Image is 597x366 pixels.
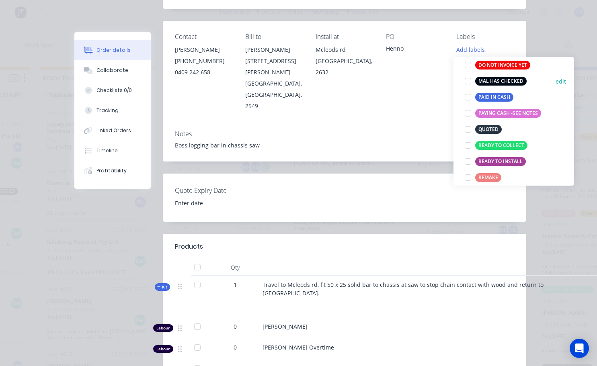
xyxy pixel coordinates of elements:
span: Kit [157,284,168,290]
span: 0 [234,322,237,331]
div: Collaborate [96,67,128,74]
button: PAYING CASH -SEE NOTES [462,108,544,119]
div: QUOTED [475,125,502,134]
span: [PERSON_NAME] [263,323,308,330]
div: Mcleods rd [316,44,373,55]
div: Tracking [96,107,119,114]
button: Linked Orders [74,121,151,141]
div: Install at [316,33,373,41]
div: Products [175,242,203,251]
input: Enter date [169,197,269,209]
div: Open Intercom Messenger [570,339,589,358]
div: Notes [175,130,514,138]
div: 0409 242 658 [175,67,232,78]
div: Boss logging bar in chassis saw [175,141,514,149]
div: Kit [155,283,170,291]
div: DO NOT INVOICE YET [475,61,530,70]
div: Labour [153,345,173,353]
div: Profitability [96,167,127,174]
div: PAYING CASH -SEE NOTES [475,109,541,118]
button: Timeline [74,141,151,161]
div: Timeline [96,147,118,154]
div: [PERSON_NAME] [175,44,232,55]
button: Checklists 0/0 [74,80,151,100]
div: [GEOGRAPHIC_DATA], [GEOGRAPHIC_DATA], 2549 [245,78,303,112]
div: READY TO COLLECT [475,141,527,150]
button: READY TO COLLECT [462,140,531,151]
button: MAL HAS CHECKED [462,76,530,87]
button: Tracking [74,100,151,121]
div: Order details [96,47,131,54]
button: Add labels [452,44,489,55]
span: 0 [234,343,237,352]
button: QUOTED [462,124,505,135]
div: Linked Orders [96,127,131,134]
label: Quote Expiry Date [175,186,275,195]
div: MAL HAS CHECKED [475,77,527,86]
div: [GEOGRAPHIC_DATA], 2632 [316,55,373,78]
button: Collaborate [74,60,151,80]
div: Bill to [245,33,303,41]
button: REMAKE [462,172,505,183]
div: Labels [456,33,514,41]
div: Checklists 0/0 [96,87,132,94]
div: [PERSON_NAME] [STREET_ADDRESS][PERSON_NAME] [245,44,303,78]
span: [PERSON_NAME] Overtime [263,344,334,351]
div: PAID IN CASH [475,93,513,102]
button: PAID IN CASH [462,92,517,103]
div: REMAKE [475,173,501,182]
div: READY TO INSTALL [475,157,526,166]
button: Profitability [74,161,151,181]
div: [PERSON_NAME] [STREET_ADDRESS][PERSON_NAME][GEOGRAPHIC_DATA], [GEOGRAPHIC_DATA], 2549 [245,44,303,112]
button: edit [556,77,566,86]
button: DO NOT INVOICE YET [462,59,533,71]
span: Travel to Mcleods rd, fit 50 x 25 solid bar to chassis at saw to stop chain contact with wood and... [263,281,545,297]
div: Mcleods rd[GEOGRAPHIC_DATA], 2632 [316,44,373,78]
button: Order details [74,40,151,60]
button: READY TO INSTALL [462,156,529,167]
span: 1 [234,280,237,289]
div: [PHONE_NUMBER] [175,55,232,67]
div: Contact [175,33,232,41]
div: Labour [153,324,173,332]
div: [PERSON_NAME][PHONE_NUMBER]0409 242 658 [175,44,232,78]
div: PO [386,33,443,41]
div: Qty [211,260,259,276]
div: Henno [386,44,443,55]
